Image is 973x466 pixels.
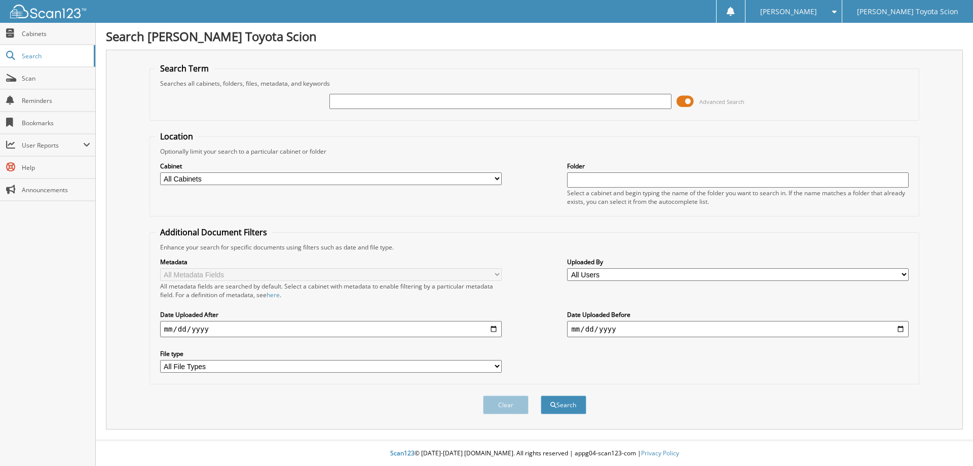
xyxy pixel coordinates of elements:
[641,449,679,457] a: Privacy Policy
[541,396,586,414] button: Search
[22,74,90,83] span: Scan
[760,9,817,15] span: [PERSON_NAME]
[567,189,909,206] div: Select a cabinet and begin typing the name of the folder you want to search in. If the name match...
[160,321,502,337] input: start
[155,63,214,74] legend: Search Term
[567,162,909,170] label: Folder
[155,243,914,252] div: Enhance your search for specific documents using filters such as date and file type.
[160,310,502,319] label: Date Uploaded After
[567,258,909,266] label: Uploaded By
[267,291,280,299] a: here
[22,186,90,194] span: Announcements
[22,96,90,105] span: Reminders
[22,141,83,150] span: User Reports
[22,52,89,60] span: Search
[22,163,90,172] span: Help
[922,417,973,466] iframe: Chat Widget
[483,396,529,414] button: Clear
[155,131,198,142] legend: Location
[390,449,415,457] span: Scan123
[155,147,914,156] div: Optionally limit your search to a particular cabinet or folder
[155,227,272,238] legend: Additional Document Filters
[699,98,744,105] span: Advanced Search
[96,441,973,466] div: © [DATE]-[DATE] [DOMAIN_NAME]. All rights reserved | appg04-scan123-com |
[10,5,86,18] img: scan123-logo-white.svg
[160,349,502,358] label: File type
[567,310,909,319] label: Date Uploaded Before
[567,321,909,337] input: end
[160,258,502,266] label: Metadata
[155,79,914,88] div: Searches all cabinets, folders, files, metadata, and keywords
[22,119,90,127] span: Bookmarks
[160,282,502,299] div: All metadata fields are searched by default. Select a cabinet with metadata to enable filtering b...
[160,162,502,170] label: Cabinet
[22,29,90,38] span: Cabinets
[106,28,963,45] h1: Search [PERSON_NAME] Toyota Scion
[857,9,958,15] span: [PERSON_NAME] Toyota Scion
